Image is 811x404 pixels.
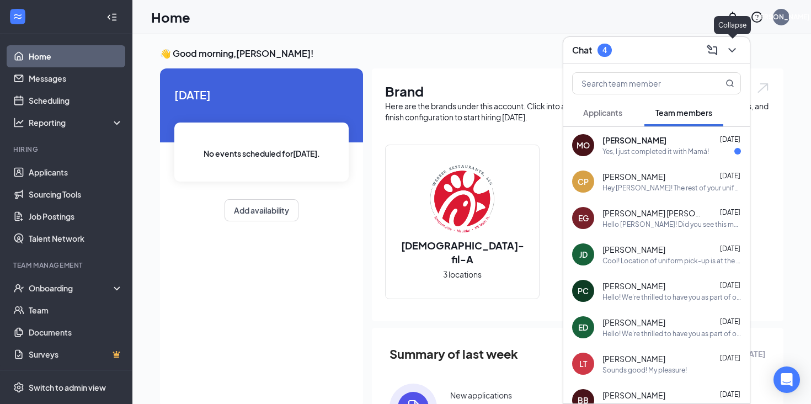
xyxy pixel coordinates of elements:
[578,322,588,333] div: ED
[450,390,512,401] div: New applications
[578,176,589,187] div: CP
[13,145,121,154] div: Hiring
[174,86,349,103] span: [DATE]
[720,281,740,289] span: [DATE]
[602,293,741,302] div: Hello! We're thrilled to have you as part of our team! As I am sure you know, at [DEMOGRAPHIC_DAT...
[29,161,123,183] a: Applicants
[386,238,539,266] h2: [DEMOGRAPHIC_DATA]-fil-A
[602,256,741,265] div: Cool! Location of uniform pick-up is at the store, not the office.
[29,382,106,393] div: Switch to admin view
[12,11,23,22] svg: WorkstreamLogo
[29,343,123,365] a: SurveysCrown
[725,79,734,88] svg: MagnifyingGlass
[726,10,739,24] svg: Notifications
[720,354,740,362] span: [DATE]
[204,147,320,160] span: No events scheduled for [DATE] .
[720,172,740,180] span: [DATE]
[29,45,123,67] a: Home
[385,82,770,100] h1: Brand
[714,16,751,34] div: Collapse
[29,183,123,205] a: Sourcing Tools
[706,44,719,57] svg: ComposeMessage
[579,249,588,260] div: JD
[573,73,703,94] input: Search team member
[427,163,498,234] img: Chick-fil-A
[602,329,741,338] div: Hello! We're thrilled to have you as part of our team! As I am sure you know, at [DEMOGRAPHIC_DAT...
[578,212,589,224] div: EG
[578,285,589,296] div: PC
[720,390,740,398] span: [DATE]
[13,117,24,128] svg: Analysis
[29,89,123,111] a: Scheduling
[13,382,24,393] svg: Settings
[725,44,739,57] svg: ChevronDown
[602,365,687,375] div: Sounds good! My pleasure!
[720,244,740,253] span: [DATE]
[602,317,665,328] span: [PERSON_NAME]
[602,135,666,146] span: [PERSON_NAME]
[750,10,764,24] svg: QuestionInfo
[773,366,800,393] div: Open Intercom Messenger
[29,299,123,321] a: Team
[29,67,123,89] a: Messages
[29,205,123,227] a: Job Postings
[443,268,482,280] span: 3 locations
[106,12,118,23] svg: Collapse
[720,208,740,216] span: [DATE]
[602,208,702,219] span: [PERSON_NAME] [PERSON_NAME]
[29,117,124,128] div: Reporting
[602,390,665,401] span: [PERSON_NAME]
[602,183,741,193] div: Hey [PERSON_NAME]! The rest of your uniform has arrived. Feel free to pick it up! ~[PERSON_NAME]
[602,353,665,364] span: [PERSON_NAME]
[160,47,783,60] h3: 👋 Good morning, [PERSON_NAME] !
[720,135,740,143] span: [DATE]
[602,171,665,182] span: [PERSON_NAME]
[29,227,123,249] a: Talent Network
[13,283,24,294] svg: UserCheck
[720,317,740,326] span: [DATE]
[29,283,114,294] div: Onboarding
[602,280,665,291] span: [PERSON_NAME]
[572,44,592,56] h3: Chat
[602,244,665,255] span: [PERSON_NAME]
[577,140,590,151] div: MO
[583,108,622,118] span: Applicants
[723,41,741,59] button: ChevronDown
[13,261,121,270] div: Team Management
[29,321,123,343] a: Documents
[390,344,518,364] span: Summary of last week
[602,45,607,55] div: 4
[579,358,587,369] div: LT
[225,199,298,221] button: Add availability
[385,100,770,123] div: Here are the brands under this account. Click into a brand to see your locations, managers, job p...
[602,147,709,156] div: Yes, I just completed it with Mamá!
[602,220,741,229] div: Hello [PERSON_NAME]! Did you see this message? Are you able to attend later [DATE]? ~[PERSON_NAME]
[703,41,721,59] button: ComposeMessage
[753,12,810,22] div: [PERSON_NAME]
[655,108,712,118] span: Team members
[756,82,770,94] img: open.6027fd2a22e1237b5b06.svg
[151,8,190,26] h1: Home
